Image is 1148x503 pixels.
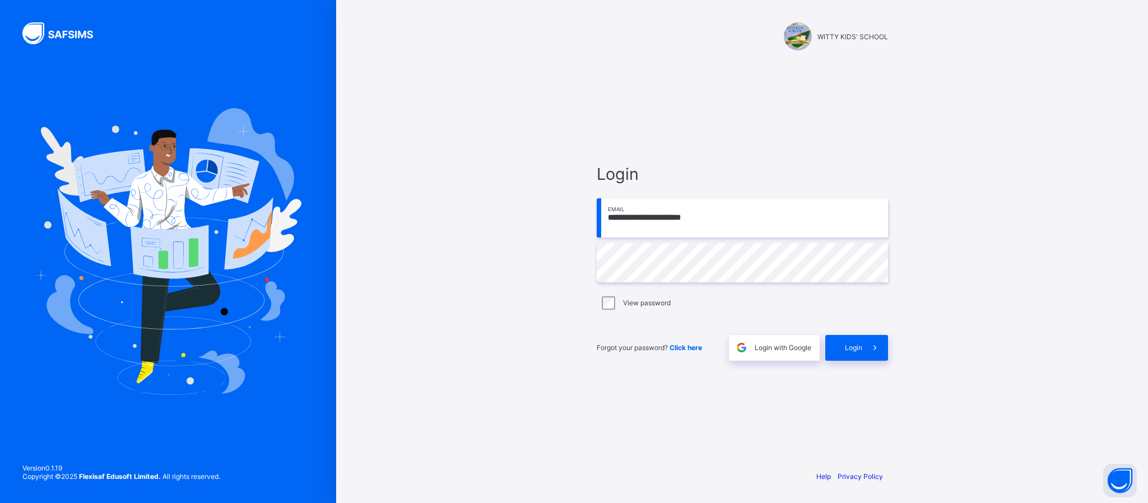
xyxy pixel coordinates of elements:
span: Login [597,164,888,184]
span: WITTY KIDS' SCHOOL [817,32,888,41]
button: Open asap [1103,464,1137,497]
a: Click here [670,343,702,352]
span: Login [845,343,862,352]
span: Login with Google [755,343,811,352]
a: Help [816,472,831,481]
span: Version 0.1.19 [22,464,220,472]
span: Forgot your password? [597,343,702,352]
img: Hero Image [35,108,301,395]
strong: Flexisaf Edusoft Limited. [79,472,161,481]
img: google.396cfc9801f0270233282035f929180a.svg [735,341,748,354]
img: SAFSIMS Logo [22,22,106,44]
label: View password [623,299,671,307]
span: Copyright © 2025 All rights reserved. [22,472,220,481]
a: Privacy Policy [838,472,883,481]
